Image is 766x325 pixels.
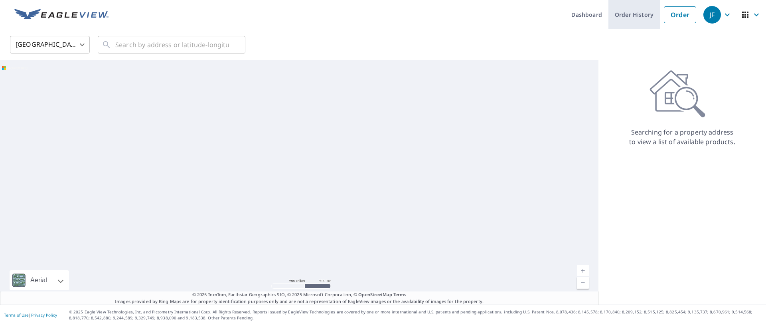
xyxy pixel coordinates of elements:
p: Searching for a property address to view a list of available products. [629,127,736,147]
a: Current Level 5, Zoom In [577,265,589,277]
div: JF [703,6,721,24]
div: Aerial [10,270,69,290]
div: [GEOGRAPHIC_DATA] [10,34,90,56]
a: Terms of Use [4,312,29,318]
input: Search by address or latitude-longitude [115,34,229,56]
a: Order [664,6,696,23]
span: © 2025 TomTom, Earthstar Geographics SIO, © 2025 Microsoft Corporation, © [192,291,407,298]
a: OpenStreetMap [358,291,392,297]
p: | [4,313,57,317]
div: Aerial [28,270,49,290]
a: Terms [393,291,407,297]
a: Privacy Policy [31,312,57,318]
a: Current Level 5, Zoom Out [577,277,589,289]
p: © 2025 Eagle View Technologies, Inc. and Pictometry International Corp. All Rights Reserved. Repo... [69,309,762,321]
img: EV Logo [14,9,109,21]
